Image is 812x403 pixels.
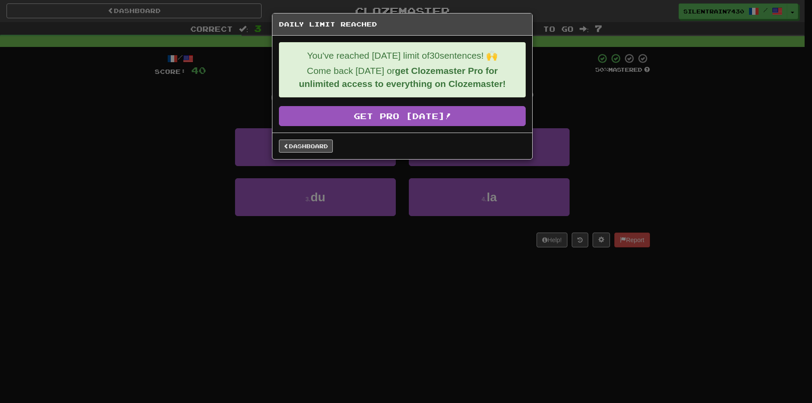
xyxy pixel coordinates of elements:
p: Come back [DATE] or [286,64,519,90]
a: Get Pro [DATE]! [279,106,526,126]
h5: Daily Limit Reached [279,20,526,29]
strong: get Clozemaster Pro for unlimited access to everything on Clozemaster! [299,66,506,89]
p: You've reached [DATE] limit of 30 sentences! 🙌 [286,49,519,62]
a: Dashboard [279,140,333,153]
